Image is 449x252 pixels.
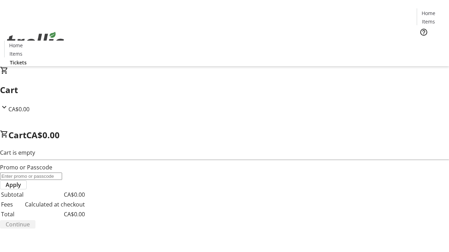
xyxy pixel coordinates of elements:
[25,190,85,199] td: CA$0.00
[25,210,85,219] td: CA$0.00
[1,190,24,199] td: Subtotal
[417,18,440,25] a: Items
[9,50,22,57] span: Items
[4,24,67,59] img: Orient E2E Organization FhsNP1R4s6's Logo
[4,59,32,66] a: Tickets
[26,129,60,141] span: CA$0.00
[9,42,23,49] span: Home
[5,42,27,49] a: Home
[5,50,27,57] a: Items
[417,41,445,48] a: Tickets
[6,181,21,189] span: Apply
[417,25,431,39] button: Help
[422,9,435,17] span: Home
[25,200,85,209] td: Calculated at checkout
[10,59,27,66] span: Tickets
[422,18,435,25] span: Items
[417,9,440,17] a: Home
[1,210,24,219] td: Total
[422,41,439,48] span: Tickets
[1,200,24,209] td: Fees
[8,105,29,113] span: CA$0.00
